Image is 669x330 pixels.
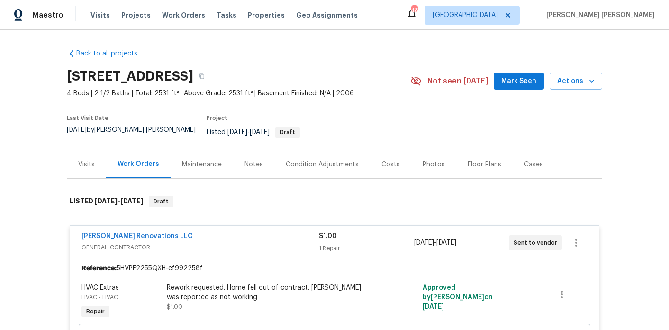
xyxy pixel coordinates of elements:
[207,129,300,136] span: Listed
[121,10,151,20] span: Projects
[167,304,182,310] span: $1.00
[414,239,434,246] span: [DATE]
[70,196,143,207] h6: LISTED
[81,233,193,239] a: [PERSON_NAME] Renovations LLC
[423,303,444,310] span: [DATE]
[501,75,536,87] span: Mark Seen
[193,68,210,85] button: Copy Address
[95,198,143,204] span: -
[67,89,410,98] span: 4 Beds | 2 1/2 Baths | Total: 2531 ft² | Above Grade: 2531 ft² | Basement Finished: N/A | 2006
[427,76,488,86] span: Not seen [DATE]
[182,160,222,169] div: Maintenance
[381,160,400,169] div: Costs
[423,284,493,310] span: Approved by [PERSON_NAME] on
[433,10,498,20] span: [GEOGRAPHIC_DATA]
[118,159,159,169] div: Work Orders
[150,197,172,206] span: Draft
[227,129,270,136] span: -
[95,198,118,204] span: [DATE]
[217,12,236,18] span: Tasks
[81,264,117,273] b: Reference:
[162,10,205,20] span: Work Orders
[423,160,445,169] div: Photos
[167,283,374,302] div: Rework requested. Home fell out of contract. [PERSON_NAME] was reported as not working
[542,10,655,20] span: [PERSON_NAME] [PERSON_NAME]
[319,244,414,253] div: 1 Repair
[436,239,456,246] span: [DATE]
[67,127,87,133] span: [DATE]
[514,238,561,247] span: Sent to vendor
[296,10,358,20] span: Geo Assignments
[286,160,359,169] div: Condition Adjustments
[67,186,602,217] div: LISTED [DATE]-[DATE]Draft
[81,284,119,291] span: HVAC Extras
[81,243,319,252] span: GENERAL_CONTRACTOR
[32,10,63,20] span: Maestro
[468,160,501,169] div: Floor Plans
[227,129,247,136] span: [DATE]
[67,72,193,81] h2: [STREET_ADDRESS]
[550,73,602,90] button: Actions
[70,260,599,277] div: 5HVPF2255QXH-ef992258f
[67,115,108,121] span: Last Visit Date
[319,233,337,239] span: $1.00
[120,198,143,204] span: [DATE]
[67,49,158,58] a: Back to all projects
[250,129,270,136] span: [DATE]
[78,160,95,169] div: Visits
[207,115,227,121] span: Project
[557,75,595,87] span: Actions
[494,73,544,90] button: Mark Seen
[414,238,456,247] span: -
[276,129,299,135] span: Draft
[524,160,543,169] div: Cases
[67,127,207,145] div: by [PERSON_NAME] [PERSON_NAME]
[244,160,263,169] div: Notes
[82,307,108,316] span: Repair
[81,294,118,300] span: HVAC - HVAC
[248,10,285,20] span: Properties
[411,6,417,15] div: 48
[90,10,110,20] span: Visits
